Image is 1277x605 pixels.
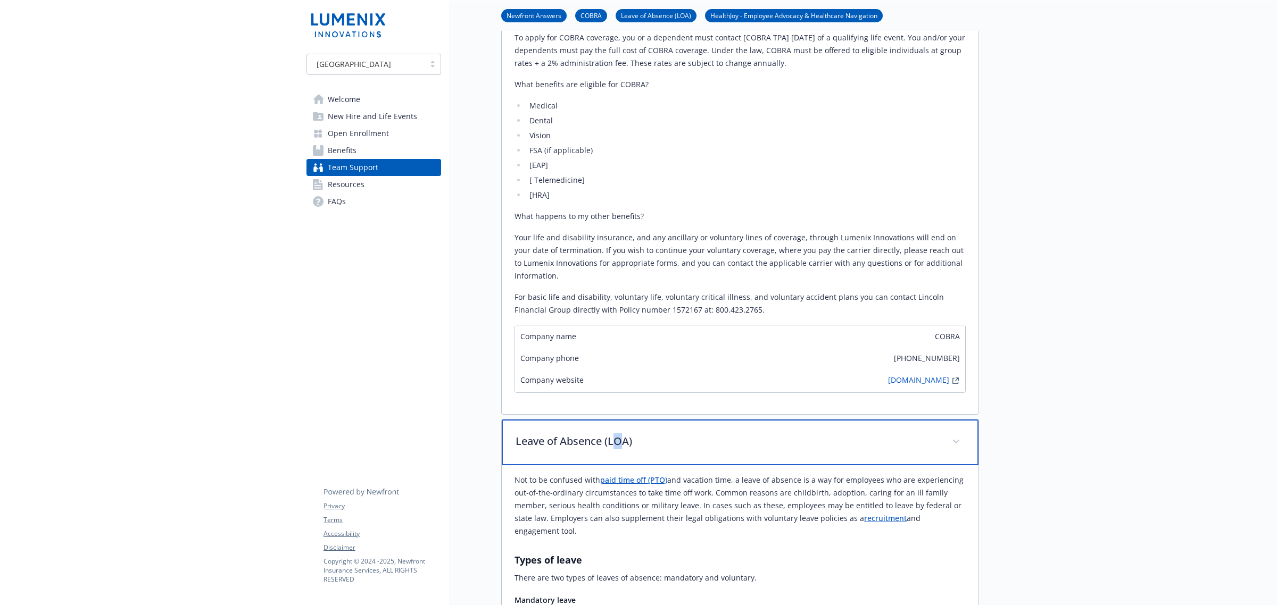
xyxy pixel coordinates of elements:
[949,374,962,387] a: external
[515,572,966,584] p: There are two types of leaves of absence: mandatory and voluntary.
[328,142,356,159] span: Benefits
[935,331,960,342] span: COBRA
[306,125,441,142] a: Open Enrollment
[888,374,949,387] a: [DOMAIN_NAME]
[324,557,441,584] p: Copyright © 2024 - 2025 , Newfront Insurance Services, ALL RIGHTS RESERVED
[526,189,966,201] li: [HRA]
[526,99,966,112] li: Medical​
[616,10,696,20] a: Leave of Absence (LOA)
[600,475,667,485] a: paid time off (PTO)
[515,210,966,223] p: What happens to my other benefits?​
[705,10,883,20] a: HealthJoy - Employee Advocacy & Healthcare Navigation
[520,352,579,364] span: Company phone
[515,474,966,537] p: Not to be confused with and vacation time, a leave of absence is a way for employees who are expe...
[328,125,389,142] span: Open Enrollment
[515,291,966,316] p: For basic life and disability, voluntary life, voluntary critical illness, and voluntary accident...
[312,58,419,70] span: [GEOGRAPHIC_DATA]
[526,144,966,157] li: FSA (if applicable)​
[306,142,441,159] a: Benefits
[864,513,907,523] a: recruitment
[324,515,441,525] a: Terms
[324,543,441,552] a: Disclaimer
[328,193,346,210] span: FAQs
[520,331,576,342] span: Company name
[306,159,441,176] a: Team Support
[526,174,966,187] li: [ Telemedicine​​]
[328,176,364,193] span: Resources
[526,159,966,172] li: [EAP​]
[306,91,441,108] a: Welcome
[526,114,966,127] li: Dental​
[502,419,979,465] div: Leave of Absence (LOA)
[328,108,417,125] span: New Hire and Life Events
[324,501,441,511] a: Privacy
[894,352,960,364] span: [PHONE_NUMBER]
[516,433,939,449] p: Leave of Absence (LOA)
[575,10,607,20] a: COBRA
[501,10,567,20] a: Newfront Answers
[526,129,966,142] li: Vision​
[520,374,584,387] span: Company website
[515,31,966,70] p: ​To apply for COBRA coverage, you or a dependent must contact [COBRA TPA] [DATE] of a qualifying ...
[306,193,441,210] a: FAQs
[324,529,441,539] a: Accessibility
[306,176,441,193] a: Resources
[515,78,966,91] p: ​What benefits are eligible for COBRA?​
[317,58,391,70] span: [GEOGRAPHIC_DATA]
[328,159,378,176] span: Team Support
[515,553,582,566] strong: Types of leave
[306,108,441,125] a: New Hire and Life Events
[328,91,360,108] span: Welcome
[515,231,966,282] p: Your life and disability insurance, and any ancillary or voluntary lines of coverage, through Lum...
